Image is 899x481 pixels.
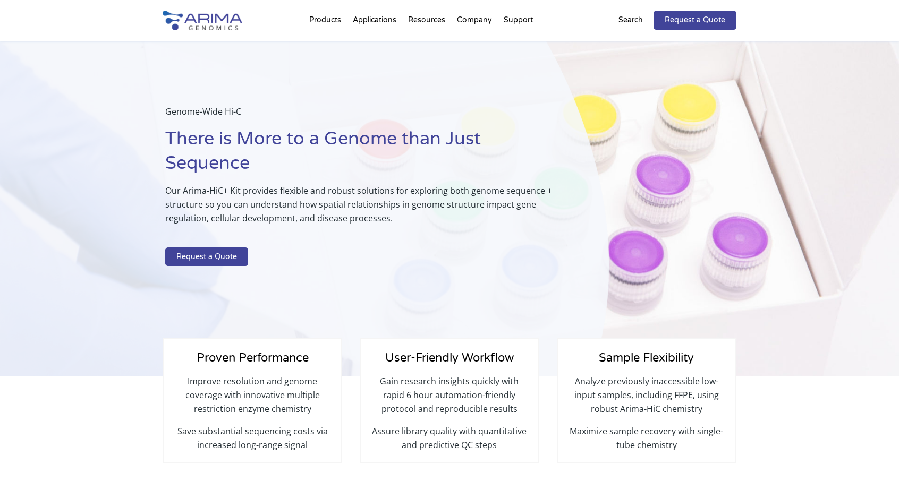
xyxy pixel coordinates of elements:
[165,184,555,234] p: Our Arima-HiC+ Kit provides flexible and robust solutions for exploring both genome sequence + st...
[174,424,330,452] p: Save substantial sequencing costs via increased long-range signal
[165,105,555,127] p: Genome-Wide Hi-C
[654,11,736,30] a: Request a Quote
[197,351,309,365] span: Proven Performance
[599,351,694,365] span: Sample Flexibility
[165,247,248,267] a: Request a Quote
[174,374,330,424] p: Improve resolution and genome coverage with innovative multiple restriction enzyme chemistry
[618,13,643,27] p: Search
[569,424,725,452] p: Maximize sample recovery with single-tube chemistry
[163,11,242,30] img: Arima-Genomics-logo
[371,424,528,452] p: Assure library quality with quantitative and predictive QC steps
[371,374,528,424] p: Gain research insights quickly with rapid 6 hour automation-friendly protocol and reproducible re...
[165,127,555,184] h1: There is More to a Genome than Just Sequence
[385,351,514,365] span: User-Friendly Workflow
[569,374,725,424] p: Analyze previously inaccessible low-input samples, including FFPE, using robust Arima-HiC chemistry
